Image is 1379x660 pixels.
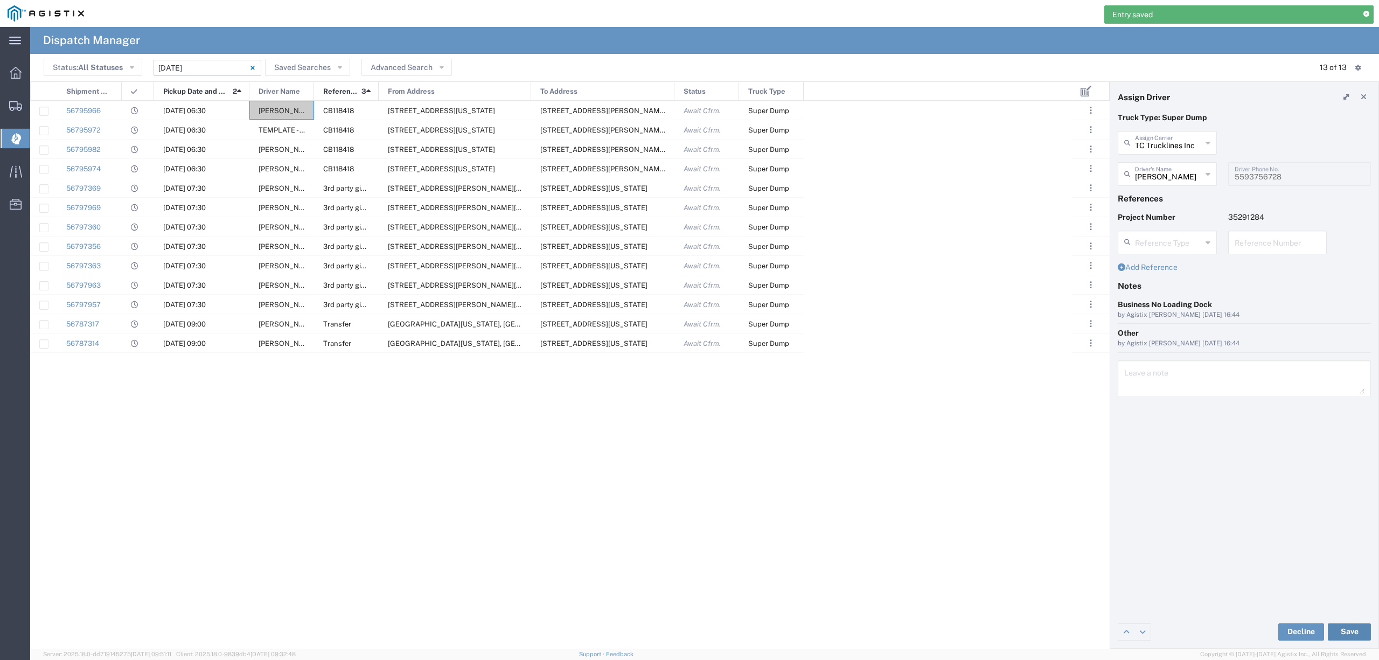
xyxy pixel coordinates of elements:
[540,223,647,231] span: 10576 Wilton Rd, Elk Grove, California, United States
[1083,336,1098,351] button: ...
[66,184,101,192] a: 56797369
[78,63,123,72] span: All Statuses
[1328,623,1371,641] button: Save
[1090,182,1092,194] span: . . .
[748,223,789,231] span: Super Dump
[748,82,785,101] span: Truck Type
[388,126,495,134] span: 1050 North Court St, Redding, California, 96001, United States
[323,204,385,212] span: 3rd party giveaway
[1320,62,1347,73] div: 13 of 13
[66,301,101,309] a: 56797957
[66,126,101,134] a: 56795972
[163,107,206,115] span: 09/12/2025, 06:30
[1090,162,1092,175] span: . . .
[66,204,101,212] a: 56797969
[323,145,354,154] span: CB118418
[388,184,553,192] span: 5555 Florin-Perkins Rd, Sacramento, California, 95826, United States
[323,107,354,115] span: CB118418
[323,223,385,231] span: 3rd party giveaway
[684,339,721,348] span: Await Cfrm.
[163,339,206,348] span: 09/12/2025, 09:00
[1090,143,1092,156] span: . . .
[684,107,721,115] span: Await Cfrm.
[163,165,206,173] span: 09/12/2025, 06:30
[748,320,789,328] span: Super Dump
[163,145,206,154] span: 09/12/2025, 06:30
[1083,219,1098,234] button: ...
[66,320,99,328] a: 56787317
[1118,212,1217,223] p: Project Number
[323,339,351,348] span: Transfer
[259,165,317,173] span: Aysia Lazo
[259,126,339,134] span: TEMPLATE - NO ASSIGN
[540,301,647,309] span: 10576 Wilton Rd, Elk Grove, California, United States
[259,339,317,348] span: Taranbir Chhina
[540,145,706,154] span: 18703 Cambridge Rd, Anderson, California, 96007, United States
[323,165,354,173] span: CB118418
[748,145,789,154] span: Super Dump
[176,651,296,657] span: Client: 2025.18.0-9839db4
[259,204,317,212] span: Gary Cheema
[361,59,452,76] button: Advanced Search
[540,242,647,251] span: 10576 Wilton Rd, Elk Grove, California, United States
[388,82,435,101] span: From Address
[163,223,206,231] span: 09/12/2025, 07:30
[1083,297,1098,312] button: ...
[259,320,317,328] span: Hector Velasquez
[323,320,351,328] span: Transfer
[388,262,553,270] span: 5555 Florin-Perkins Rd, Sacramento, California, 95826, United States
[1083,122,1098,137] button: ...
[1118,339,1371,349] div: by Agistix [PERSON_NAME] [DATE] 16:44
[1090,259,1092,272] span: . . .
[259,107,317,115] span: Danelle Schlinger
[1090,201,1092,214] span: . . .
[540,262,647,270] span: 10576 Wilton Rd, Elk Grove, California, United States
[540,126,706,134] span: 18703 Cambridge Rd, Anderson, California, 96007, United States
[388,107,495,115] span: 1050 North Court St, Redding, California, 96001, United States
[684,262,721,270] span: Await Cfrm.
[540,204,647,212] span: 10576 Wilton Rd, Elk Grove, California, United States
[684,184,721,192] span: Await Cfrm.
[1118,263,1178,272] a: Add Reference
[1090,298,1092,311] span: . . .
[684,145,721,154] span: Await Cfrm.
[579,651,606,657] a: Support
[323,281,385,289] span: 3rd party giveaway
[1090,123,1092,136] span: . . .
[684,242,721,251] span: Await Cfrm.
[1083,258,1098,273] button: ...
[388,301,553,309] span: 5555 Florin-Perkins Rd, Sacramento, California, 95826, United States
[66,339,99,348] a: 56787314
[8,5,84,22] img: logo
[250,651,296,657] span: [DATE] 09:32:48
[540,82,577,101] span: To Address
[748,242,789,251] span: Super Dump
[44,59,142,76] button: Status:All Statuses
[259,281,317,289] span: Ramandeep Singh
[1228,212,1327,223] p: 35291284
[163,82,229,101] span: Pickup Date and Time
[163,204,206,212] span: 09/12/2025, 07:30
[323,262,385,270] span: 3rd party giveaway
[1083,200,1098,215] button: ...
[684,320,721,328] span: Await Cfrm.
[388,281,553,289] span: 5555 Florin-Perkins Rd, Sacramento, California, 95826, United States
[323,301,385,309] span: 3rd party giveaway
[684,301,721,309] span: Await Cfrm.
[1090,279,1092,291] span: . . .
[1090,240,1092,253] span: . . .
[66,107,101,115] a: 56795966
[259,184,317,192] span: Kashmira Singh Atwal
[388,320,576,328] span: Clinton Ave & Locan Ave, Fresno, California, 93619, United States
[684,223,721,231] span: Await Cfrm.
[259,223,317,231] span: Jose Fuentes
[66,242,101,251] a: 56797356
[1083,316,1098,331] button: ...
[540,320,647,328] span: 308 W Alluvial Ave, Clovis, California, 93611, United States
[684,82,706,101] span: Status
[748,107,789,115] span: Super Dump
[1083,142,1098,157] button: ...
[748,184,789,192] span: Super Dump
[684,281,721,289] span: Await Cfrm.
[323,184,385,192] span: 3rd party giveaway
